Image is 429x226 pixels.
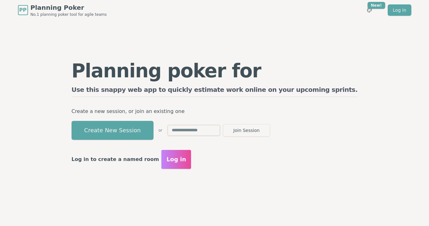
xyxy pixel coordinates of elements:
span: or [159,128,162,133]
a: PPPlanning PokerNo.1 planning poker tool for agile teams [18,3,107,17]
span: PP [19,6,26,14]
button: Log in [161,150,191,169]
button: New! [364,4,375,16]
div: New! [368,2,386,9]
span: Planning Poker [31,3,107,12]
button: Join Session [223,124,270,137]
button: Create New Session [72,121,154,140]
p: Create a new session, or join an existing one [72,107,358,116]
a: Log in [388,4,411,16]
h2: Use this snappy web app to quickly estimate work online on your upcoming sprints. [72,85,358,97]
span: Log in [166,155,186,164]
h1: Planning poker for [72,61,358,80]
span: No.1 planning poker tool for agile teams [31,12,107,17]
p: Log in to create a named room [72,155,159,164]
